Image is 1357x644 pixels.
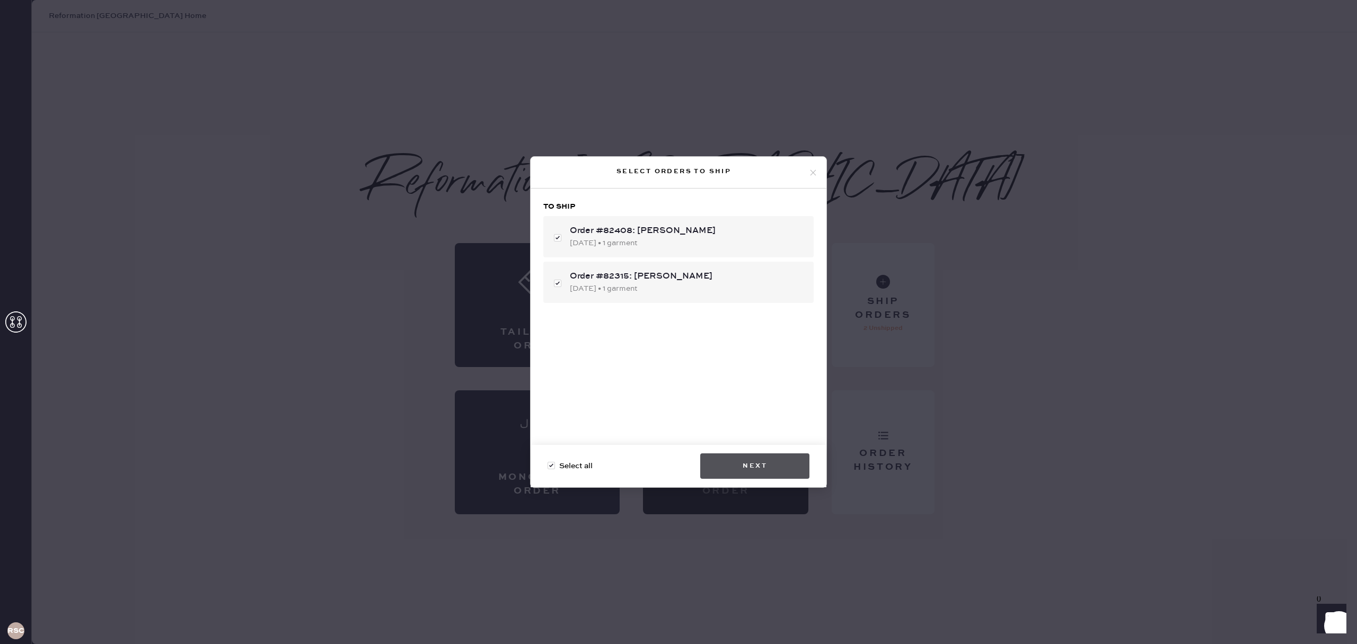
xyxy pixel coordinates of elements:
[7,627,24,634] h3: RSCPA
[1307,596,1352,642] iframe: Front Chat
[570,225,805,237] div: Order #82408: [PERSON_NAME]
[700,453,809,479] button: Next
[559,460,593,472] span: Select all
[539,165,808,178] div: Select orders to ship
[570,237,805,249] div: [DATE] • 1 garment
[570,283,805,294] div: [DATE] • 1 garment
[570,270,805,283] div: Order #82315: [PERSON_NAME]
[543,201,814,212] h3: To ship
